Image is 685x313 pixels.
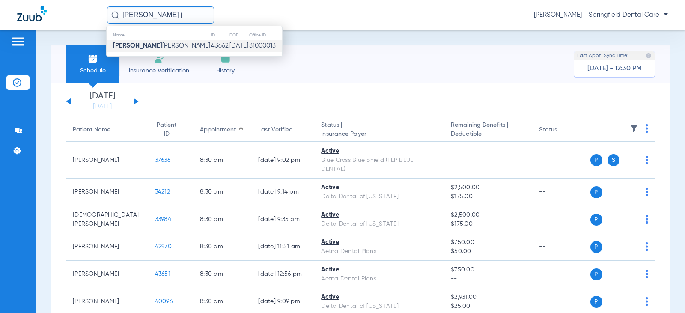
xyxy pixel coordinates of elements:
[630,124,638,133] img: filter.svg
[646,53,652,59] img: last sync help info
[220,54,231,64] img: History
[451,247,525,256] span: $50.00
[72,66,113,75] span: Schedule
[532,118,590,142] th: Status
[200,125,244,134] div: Appointment
[451,183,525,192] span: $2,500.00
[451,265,525,274] span: $750.00
[444,118,532,142] th: Remaining Benefits |
[321,192,437,201] div: Delta Dental of [US_STATE]
[193,206,251,233] td: 8:30 AM
[73,125,141,134] div: Patient Name
[321,220,437,229] div: Delta Dental of [US_STATE]
[251,233,314,261] td: [DATE] 11:51 AM
[532,142,590,179] td: --
[321,147,437,156] div: Active
[73,125,110,134] div: Patient Name
[66,142,148,179] td: [PERSON_NAME]
[193,233,251,261] td: 8:30 AM
[321,247,437,256] div: Aetna Dental Plans
[113,42,162,49] strong: [PERSON_NAME]
[155,244,172,250] span: 42970
[126,66,192,75] span: Insurance Verification
[321,211,437,220] div: Active
[251,179,314,206] td: [DATE] 9:14 PM
[532,261,590,288] td: --
[249,40,282,52] td: 31000013
[193,179,251,206] td: 8:30 AM
[532,179,590,206] td: --
[451,293,525,302] span: $2,931.00
[451,274,525,283] span: --
[321,238,437,247] div: Active
[155,216,171,222] span: 33984
[590,268,602,280] span: P
[577,51,628,60] span: Last Appt. Sync Time:
[211,40,229,52] td: 43662
[155,157,170,163] span: 37636
[249,30,282,40] th: Office ID
[587,64,642,73] span: [DATE] - 12:30 PM
[314,118,444,142] th: Status |
[66,261,148,288] td: [PERSON_NAME]
[321,274,437,283] div: Aetna Dental Plans
[77,102,128,111] a: [DATE]
[77,92,128,111] li: [DATE]
[451,211,525,220] span: $2,500.00
[211,30,229,40] th: ID
[451,220,525,229] span: $175.00
[532,206,590,233] td: --
[646,270,648,278] img: group-dot-blue.svg
[532,233,590,261] td: --
[155,121,179,139] div: Patient ID
[258,125,293,134] div: Last Verified
[193,142,251,179] td: 8:30 AM
[590,214,602,226] span: P
[251,206,314,233] td: [DATE] 9:35 PM
[321,265,437,274] div: Active
[590,154,602,166] span: P
[646,297,648,306] img: group-dot-blue.svg
[155,298,173,304] span: 40096
[88,54,98,64] img: Schedule
[17,6,47,21] img: Zuub Logo
[154,54,164,64] img: Manual Insurance Verification
[111,11,119,19] img: Search Icon
[155,189,170,195] span: 34212
[451,238,525,247] span: $750.00
[321,130,437,139] span: Insurance Payer
[155,121,186,139] div: Patient ID
[107,30,211,40] th: Name
[258,125,307,134] div: Last Verified
[205,66,246,75] span: History
[193,261,251,288] td: 8:30 AM
[113,42,210,49] span: [PERSON_NAME]
[251,142,314,179] td: [DATE] 9:02 PM
[321,302,437,311] div: Delta Dental of [US_STATE]
[321,156,437,174] div: Blue Cross Blue Shield (FEP BLUE DENTAL)
[590,241,602,253] span: P
[451,130,525,139] span: Deductible
[66,179,148,206] td: [PERSON_NAME]
[66,233,148,261] td: [PERSON_NAME]
[646,215,648,224] img: group-dot-blue.svg
[321,183,437,192] div: Active
[155,271,170,277] span: 43651
[451,157,457,163] span: --
[11,36,25,47] img: hamburger-icon
[590,186,602,198] span: P
[646,156,648,164] img: group-dot-blue.svg
[646,242,648,251] img: group-dot-blue.svg
[590,296,602,308] span: P
[451,302,525,311] span: $25.00
[534,11,668,19] span: [PERSON_NAME] - Springfield Dental Care
[251,261,314,288] td: [DATE] 12:56 PM
[608,154,619,166] span: S
[646,188,648,196] img: group-dot-blue.svg
[66,206,148,233] td: [DEMOGRAPHIC_DATA][PERSON_NAME]
[107,6,214,24] input: Search for patients
[229,30,249,40] th: DOB
[321,293,437,302] div: Active
[451,192,525,201] span: $175.00
[200,125,236,134] div: Appointment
